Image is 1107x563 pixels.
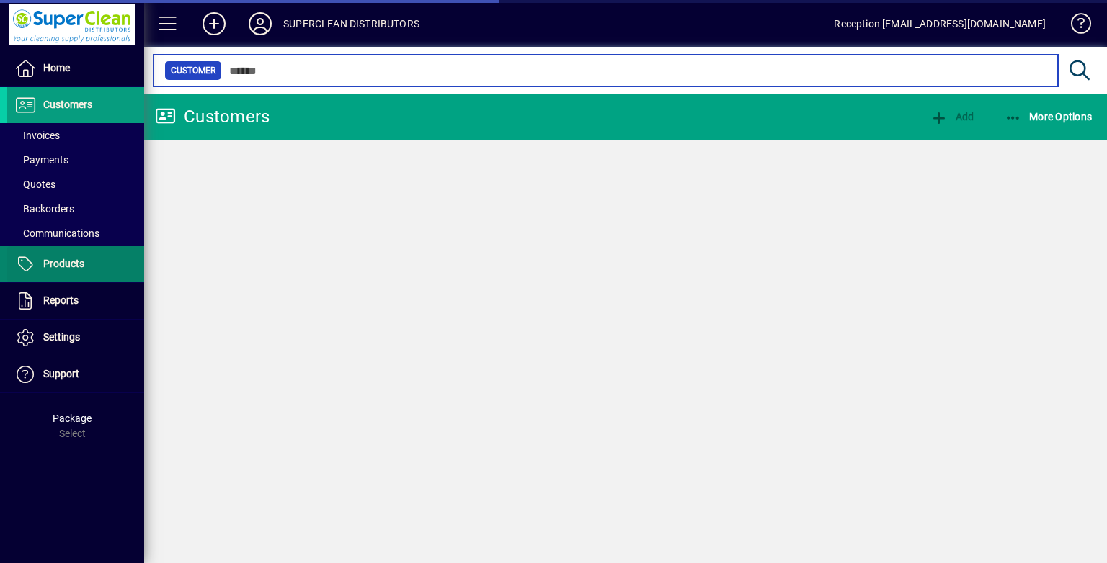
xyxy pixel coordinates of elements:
[1001,104,1096,130] button: More Options
[7,197,144,221] a: Backorders
[14,130,60,141] span: Invoices
[1005,111,1093,122] span: More Options
[14,203,74,215] span: Backorders
[14,228,99,239] span: Communications
[155,105,270,128] div: Customers
[43,258,84,269] span: Products
[7,50,144,86] a: Home
[171,63,215,78] span: Customer
[14,179,55,190] span: Quotes
[43,368,79,379] span: Support
[930,111,974,122] span: Add
[43,62,70,73] span: Home
[7,283,144,319] a: Reports
[7,148,144,172] a: Payments
[7,123,144,148] a: Invoices
[283,12,419,35] div: SUPERCLEAN DISTRIBUTORS
[43,331,80,343] span: Settings
[834,12,1046,35] div: Reception [EMAIL_ADDRESS][DOMAIN_NAME]
[191,11,237,37] button: Add
[7,356,144,392] a: Support
[53,413,92,424] span: Package
[7,172,144,197] a: Quotes
[927,104,977,130] button: Add
[237,11,283,37] button: Profile
[14,154,68,166] span: Payments
[1060,3,1089,50] a: Knowledge Base
[7,246,144,282] a: Products
[43,294,79,306] span: Reports
[43,99,92,110] span: Customers
[7,221,144,246] a: Communications
[7,320,144,356] a: Settings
